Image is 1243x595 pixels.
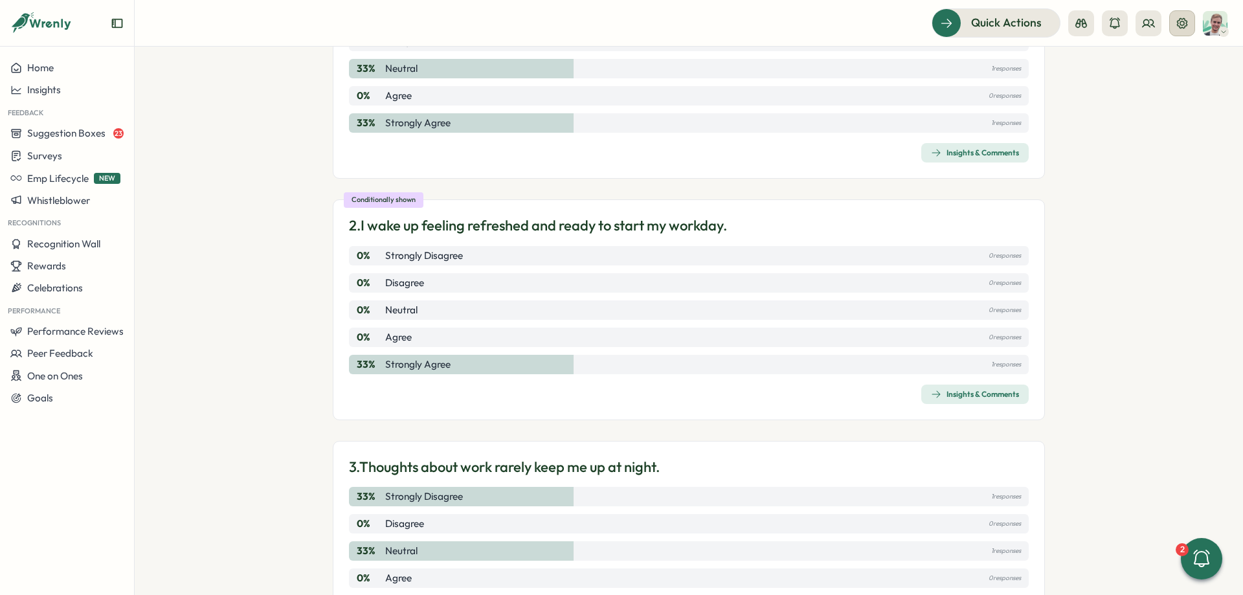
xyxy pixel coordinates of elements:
[921,385,1029,404] button: Insights & Comments
[357,330,383,344] p: 0 %
[27,347,93,359] span: Peer Feedback
[991,544,1021,558] p: 1 responses
[27,150,62,162] span: Surveys
[989,571,1021,585] p: 0 responses
[357,303,383,317] p: 0 %
[385,303,418,317] p: Neutral
[357,249,383,263] p: 0 %
[931,389,1019,399] div: Insights & Comments
[344,192,423,208] div: Conditionally shown
[385,571,412,585] p: Agree
[357,89,383,103] p: 0 %
[27,370,83,382] span: One on Ones
[27,260,66,272] span: Rewards
[27,238,100,250] span: Recognition Wall
[989,303,1021,317] p: 0 responses
[385,116,451,130] p: Strongly Agree
[357,544,383,558] p: 33 %
[357,116,383,130] p: 33 %
[113,128,124,139] span: 23
[357,489,383,504] p: 33 %
[991,116,1021,130] p: 1 responses
[1203,11,1227,36] img: Matt Brooks
[357,276,383,290] p: 0 %
[385,330,412,344] p: Agree
[27,127,106,139] span: Suggestion Boxes
[991,357,1021,372] p: 1 responses
[385,357,451,372] p: Strongly Agree
[27,194,90,207] span: Whistleblower
[1176,543,1189,556] div: 2
[385,89,412,103] p: Agree
[989,330,1021,344] p: 0 responses
[111,17,124,30] button: Expand sidebar
[349,457,660,477] p: 3. Thoughts about work rarely keep me up at night.
[357,571,383,585] p: 0 %
[991,62,1021,76] p: 1 responses
[991,489,1021,504] p: 1 responses
[27,84,61,96] span: Insights
[27,392,53,404] span: Goals
[989,89,1021,103] p: 0 responses
[989,249,1021,263] p: 0 responses
[27,62,54,74] span: Home
[94,173,120,184] span: NEW
[1181,538,1222,579] button: 2
[385,517,424,531] p: Disagree
[385,276,424,290] p: Disagree
[357,62,383,76] p: 33 %
[989,517,1021,531] p: 0 responses
[27,172,89,185] span: Emp Lifecycle
[349,216,727,236] p: 2. I wake up feeling refreshed and ready to start my workday.
[971,14,1042,31] span: Quick Actions
[357,357,383,372] p: 33 %
[385,544,418,558] p: Neutral
[989,276,1021,290] p: 0 responses
[357,517,383,531] p: 0 %
[931,148,1019,158] div: Insights & Comments
[27,282,83,294] span: Celebrations
[385,249,463,263] p: Strongly Disagree
[932,8,1060,37] button: Quick Actions
[921,143,1029,163] button: Insights & Comments
[385,489,463,504] p: Strongly Disagree
[385,62,418,76] p: Neutral
[27,325,124,337] span: Performance Reviews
